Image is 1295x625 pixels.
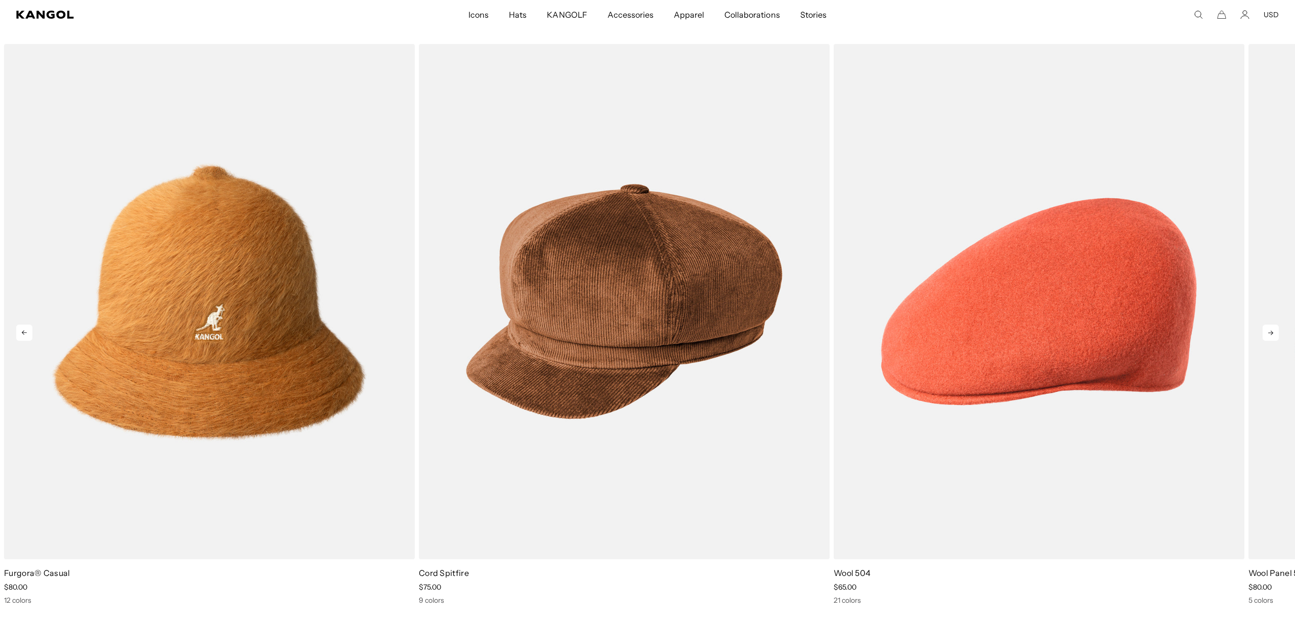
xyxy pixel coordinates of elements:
[4,583,27,592] span: $80.00
[415,44,830,605] div: 2 of 13
[834,567,1244,578] p: Wool 504
[834,583,856,592] span: $65.00
[4,596,415,605] div: 12 colors
[834,596,1244,605] div: 21 colors
[830,44,1244,605] div: 3 of 13
[419,596,830,605] div: 9 colors
[834,44,1244,559] img: color-coral-flame
[1194,10,1203,19] summary: Search here
[1264,10,1279,19] button: USD
[16,11,311,19] a: Kangol
[1248,583,1272,592] span: $80.00
[419,583,441,592] span: $75.00
[1240,10,1249,19] a: Account
[4,44,415,559] img: color-rustic-caramel
[419,567,830,578] p: Cord Spitfire
[4,567,415,578] p: Furgora® Casual
[1217,10,1226,19] button: Cart
[419,44,830,559] img: color-wood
